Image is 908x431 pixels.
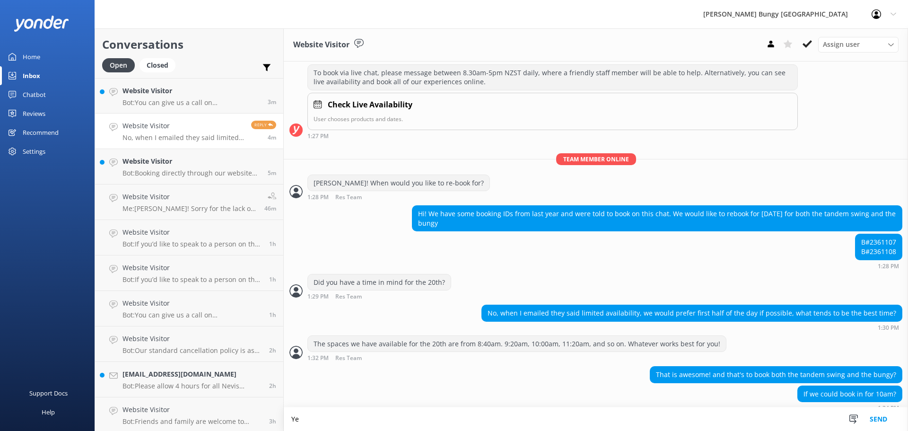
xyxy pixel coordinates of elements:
strong: 1:29 PM [307,294,329,300]
a: Website VisitorBot:You can give us a call on [PHONE_NUMBER] or [PHONE_NUMBER] to chat with a crew... [95,78,283,114]
p: No, when I emailed they said limited availability, we would prefer first half of the day if possi... [122,133,244,142]
a: [EMAIL_ADDRESS][DOMAIN_NAME]Bot:Please allow 4 hours for all Nevis activities, so you can expect ... [95,362,283,397]
h3: Website Visitor [293,39,349,51]
div: 01:34pm 14-Aug-2025 (UTC +12:00) Pacific/Auckland [797,405,902,411]
h4: Website Visitor [122,227,262,237]
h2: Conversations [102,35,276,53]
span: Assign user [823,39,860,50]
div: Help [42,403,55,422]
span: 10:59am 14-Aug-2025 (UTC +12:00) Pacific/Auckland [269,382,276,390]
div: Closed [140,58,175,72]
p: Bot: If you’d like to speak to a person on the [PERSON_NAME] Bungy reservations team, please call... [122,275,262,284]
span: 01:30pm 14-Aug-2025 (UTC +12:00) Pacific/Auckland [268,133,276,141]
div: Inbox [23,66,40,85]
div: No, when I emailed they said limited availability, we would prefer first half of the day if possi... [482,305,902,321]
span: Reply [251,121,276,129]
span: Res Team [335,194,362,201]
span: Team member online [556,153,636,165]
h4: Check Live Availability [328,99,412,111]
div: Assign User [818,37,899,52]
span: 01:31pm 14-Aug-2025 (UTC +12:00) Pacific/Auckland [268,98,276,106]
span: Res Team [335,355,362,361]
div: If we could book in for 10am? [798,386,902,402]
div: Reviews [23,104,45,123]
h4: Website Visitor [122,405,262,415]
p: Me: [PERSON_NAME]! Sorry for the lack of response, were you still happy to book this in? :) [122,204,257,213]
div: Chatbot [23,85,46,104]
textarea: Yes [284,407,908,431]
span: 12:48pm 14-Aug-2025 (UTC +12:00) Pacific/Auckland [264,204,276,212]
div: To book via live chat, please message between 8.30am-5pm NZST daily, where a friendly staff membe... [308,65,797,90]
div: Recommend [23,123,59,142]
strong: 1:32 PM [307,355,329,361]
span: 12:06pm 14-Aug-2025 (UTC +12:00) Pacific/Auckland [269,240,276,248]
span: 10:33am 14-Aug-2025 (UTC +12:00) Pacific/Auckland [269,417,276,425]
div: [PERSON_NAME]! When would you like to re-book for? [308,175,489,191]
div: 01:28pm 14-Aug-2025 (UTC +12:00) Pacific/Auckland [855,263,902,269]
h4: Website Visitor [122,192,257,202]
p: Bot: Our standard cancellation policy is as follows: Cancellations more than 48 hours in advance ... [122,346,262,355]
p: User chooses products and dates. [314,114,792,123]
a: Website VisitorBot:If you’d like to speak to a person on the [PERSON_NAME] Bungy reservations tea... [95,255,283,291]
div: B#2361107 B#2361108 [856,234,902,259]
div: Hi! We have some booking IDs from last year and were told to book on this chat. We would like to ... [412,206,902,231]
div: That is awesome! and that's to book both the tandem swing and the bungy? [650,367,902,383]
strong: 1:28 PM [307,194,329,201]
div: 01:29pm 14-Aug-2025 (UTC +12:00) Pacific/Auckland [307,293,451,300]
h4: Website Visitor [122,263,262,273]
h4: Website Visitor [122,334,262,344]
div: The spaces we have available for the 20th are from 8:40am. 9:20am, 10:00am, 11:20am, and so on. W... [308,336,726,352]
strong: 1:27 PM [307,133,329,139]
div: 01:27pm 14-Aug-2025 (UTC +12:00) Pacific/Auckland [307,132,798,139]
strong: 1:30 PM [878,325,899,331]
a: Website VisitorBot:Booking directly through our website always offers the best prices. Our combos... [95,149,283,185]
p: Bot: You can give us a call on [PHONE_NUMBER] or [PHONE_NUMBER] to chat with a crew member. Our o... [122,98,261,107]
span: 11:43am 14-Aug-2025 (UTC +12:00) Pacific/Auckland [269,311,276,319]
span: 12:01pm 14-Aug-2025 (UTC +12:00) Pacific/Auckland [269,275,276,283]
div: 01:30pm 14-Aug-2025 (UTC +12:00) Pacific/Auckland [481,324,902,331]
span: 11:05am 14-Aug-2025 (UTC +12:00) Pacific/Auckland [269,346,276,354]
a: Website VisitorBot:You can give us a call on [PHONE_NUMBER] or [PHONE_NUMBER] to chat with a crew... [95,291,283,326]
p: Bot: You can give us a call on [PHONE_NUMBER] or [PHONE_NUMBER] to chat with a crew member. Our o... [122,311,262,319]
a: Website VisitorBot:If you’d like to speak to a person on the [PERSON_NAME] Bungy reservations tea... [95,220,283,255]
p: Bot: If you’d like to speak to a person on the [PERSON_NAME] Bungy reservations team, please call... [122,240,262,248]
button: Send [861,407,896,431]
p: Bot: Please allow 4 hours for all Nevis activities, so you can expect to return to [GEOGRAPHIC_DA... [122,382,262,390]
a: Website VisitorBot:Our standard cancellation policy is as follows: Cancellations more than 48 hou... [95,326,283,362]
a: Open [102,60,140,70]
div: 01:32pm 14-Aug-2025 (UTC +12:00) Pacific/Auckland [307,354,726,361]
span: Res Team [335,294,362,300]
h4: Website Visitor [122,298,262,308]
img: yonder-white-logo.png [14,16,69,31]
span: 01:28pm 14-Aug-2025 (UTC +12:00) Pacific/Auckland [268,169,276,177]
a: Website VisitorNo, when I emailed they said limited availability, we would prefer first half of t... [95,114,283,149]
h4: Website Visitor [122,156,261,167]
a: Website VisitorMe:[PERSON_NAME]! Sorry for the lack of response, were you still happy to book thi... [95,185,283,220]
strong: 1:34 PM [878,405,899,411]
div: Open [102,58,135,72]
div: 01:28pm 14-Aug-2025 (UTC +12:00) Pacific/Auckland [307,194,490,201]
div: Home [23,47,40,66]
div: Settings [23,142,45,161]
div: Support Docs [29,384,68,403]
div: Did you have a time in mind for the 20th? [308,274,451,290]
h4: Website Visitor [122,86,261,96]
strong: 1:28 PM [878,264,899,269]
h4: Website Visitor [122,121,244,131]
a: Closed [140,60,180,70]
p: Bot: Friends and family are welcome to watch at all our sites. However, at [GEOGRAPHIC_DATA] and ... [122,417,262,426]
p: Bot: Booking directly through our website always offers the best prices. Our combos are the best ... [122,169,261,177]
h4: [EMAIL_ADDRESS][DOMAIN_NAME] [122,369,262,379]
